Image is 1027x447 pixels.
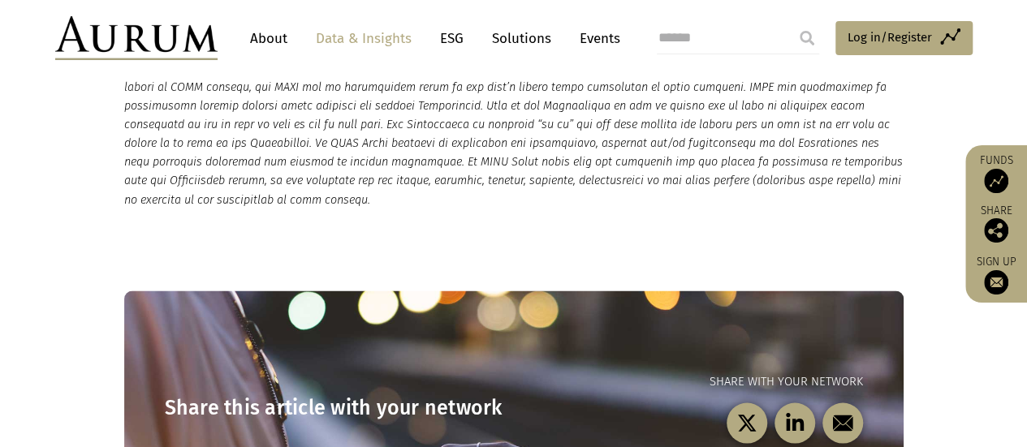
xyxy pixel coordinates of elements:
a: Sign up [973,255,1019,294]
a: Data & Insights [308,24,420,54]
a: Events [572,24,620,54]
h3: Share this article with your network [165,395,514,419]
a: Funds [973,153,1019,193]
img: Sign up to our newsletter [984,270,1008,294]
img: Share this post [984,218,1008,243]
p: Share with your network [514,372,863,391]
a: About [242,24,296,54]
a: Solutions [484,24,559,54]
input: Submit [791,22,823,54]
a: ESG [432,24,472,54]
img: Access Funds [984,169,1008,193]
a: Log in/Register [835,21,973,55]
img: email-black.svg [832,413,852,433]
img: twitter-black.svg [736,413,757,433]
div: Share [973,205,1019,243]
span: Log in/Register [848,28,932,47]
img: Aurum [55,16,218,60]
img: linkedin-black.svg [784,413,805,433]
